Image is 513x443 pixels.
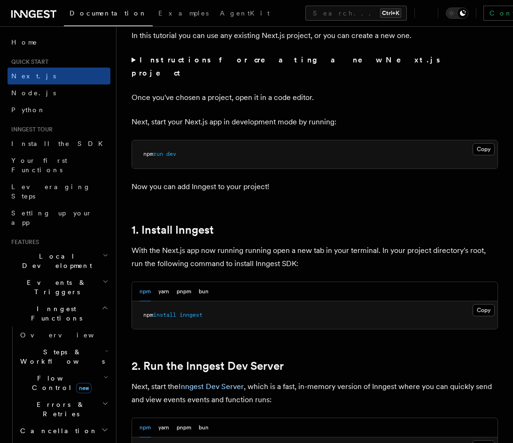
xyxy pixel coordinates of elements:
summary: Instructions for creating a new Next.js project [132,53,498,80]
button: Inngest Functions [8,300,110,327]
span: new [76,383,92,393]
span: Install the SDK [11,140,109,147]
button: pnpm [177,282,191,301]
button: yarn [158,282,169,301]
a: Home [8,34,110,51]
p: In this tutorial you can use any existing Next.js project, or you can create a new one. [132,29,498,42]
button: Local Development [8,248,110,274]
span: Local Development [8,252,102,270]
p: Now you can add Inngest to your project! [132,180,498,193]
span: Features [8,238,39,246]
p: With the Next.js app now running running open a new tab in your terminal. In your project directo... [132,244,498,270]
span: Home [11,38,38,47]
a: Your first Functions [8,152,110,178]
span: Flow Control [16,374,103,392]
a: Install the SDK [8,135,110,152]
button: bun [199,418,209,437]
a: Python [8,101,110,118]
span: Steps & Workflows [16,347,105,366]
span: AgentKit [220,9,270,17]
span: Examples [158,9,209,17]
button: bun [199,282,209,301]
button: Toggle dark mode [446,8,468,19]
button: Search...Ctrl+K [305,6,407,21]
a: Inngest Dev Server [179,382,244,391]
p: Next, start the , which is a fast, in-memory version of Inngest where you can quickly send and vi... [132,380,498,406]
button: Steps & Workflows [16,344,110,370]
span: Leveraging Steps [11,183,91,200]
button: npm [140,418,151,437]
span: Inngest tour [8,126,53,133]
span: Overview [20,331,117,339]
a: Setting up your app [8,205,110,231]
span: Inngest Functions [8,304,101,323]
span: Documentation [70,9,147,17]
strong: Instructions for creating a new Next.js project [132,55,442,77]
button: Copy [473,304,495,316]
span: Setting up your app [11,209,92,226]
span: install [153,312,176,318]
a: Next.js [8,68,110,84]
button: pnpm [177,418,191,437]
button: Flow Controlnew [16,370,110,396]
a: Node.js [8,84,110,101]
button: Errors & Retries [16,396,110,422]
span: Errors & Retries [16,400,102,419]
span: Your first Functions [11,157,67,174]
button: npm [140,282,151,301]
span: Node.js [11,89,56,97]
p: Next, start your Next.js app in development mode by running: [132,115,498,129]
span: run [153,151,163,157]
span: npm [143,151,153,157]
a: AgentKit [214,3,275,25]
a: 2. Run the Inngest Dev Server [132,359,284,373]
span: dev [166,151,176,157]
button: Events & Triggers [8,274,110,300]
a: Documentation [64,3,153,26]
span: Next.js [11,72,56,80]
kbd: Ctrl+K [380,8,401,18]
a: Leveraging Steps [8,178,110,205]
span: Cancellation [16,426,98,435]
button: Copy [473,143,495,155]
span: Python [11,106,46,114]
span: Quick start [8,58,48,66]
span: Events & Triggers [8,278,102,297]
span: npm [143,312,153,318]
button: yarn [158,418,169,437]
span: inngest [179,312,202,318]
a: Overview [16,327,110,344]
a: 1. Install Inngest [132,223,214,237]
a: Examples [153,3,214,25]
p: Once you've chosen a project, open it in a code editor. [132,91,498,104]
button: Cancellation [16,422,110,439]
